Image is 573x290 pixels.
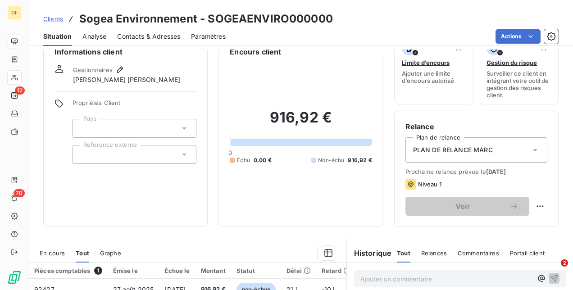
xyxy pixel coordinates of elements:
span: Gestion du risque [487,59,537,66]
span: Échu [237,156,250,164]
span: Ajouter une limite d’encours autorisé [402,70,466,84]
span: Surveiller ce client en intégrant votre outil de gestion des risques client. [487,70,551,99]
span: 0 [228,149,232,156]
h6: Historique [347,248,392,258]
span: 2 [561,259,568,267]
span: Prochaine relance prévue le [405,168,547,175]
span: Graphe [100,249,121,257]
span: Clients [43,15,63,23]
input: Ajouter une valeur [80,150,87,159]
span: Non-échu [318,156,344,164]
span: Contacts & Adresses [117,32,180,41]
span: 70 [14,189,25,197]
span: [DATE] [486,168,506,175]
button: Gestion du risqueSurveiller ce client en intégrant votre outil de gestion des risques client. [479,35,559,104]
span: Limite d’encours [402,59,450,66]
h6: Informations client [55,46,196,57]
div: Délai [286,267,311,274]
iframe: Intercom live chat [542,259,564,281]
span: En cours [40,249,65,257]
span: Propriétés Client [73,99,196,112]
input: Ajouter une valeur [80,124,87,132]
h2: 916,92 € [230,109,372,136]
span: 12 [15,86,25,95]
button: Actions [496,29,541,44]
div: Échue le [164,267,190,274]
button: Voir [405,197,529,216]
div: Émise le [113,267,154,274]
div: Montant [201,267,226,274]
span: Gestionnaires [73,66,113,73]
span: Commentaires [458,249,499,257]
span: 0,00 € [254,156,272,164]
span: Relances [421,249,447,257]
span: 916,92 € [348,156,372,164]
div: Pièces comptables [34,267,102,275]
span: Paramètres [191,32,226,41]
span: Analyse [82,32,106,41]
div: Retard [322,267,350,274]
span: 1 [94,267,102,275]
button: Limite d’encoursAjouter une limite d’encours autorisé [394,35,474,104]
h3: Sogea Environnement - SOGEAENVIRO000000 [79,11,333,27]
span: Tout [76,249,89,257]
img: Logo LeanPay [7,270,22,285]
span: [PERSON_NAME] [PERSON_NAME] [73,75,180,84]
h6: Encours client [230,46,281,57]
span: Niveau 1 [418,181,441,188]
span: Tout [397,249,410,257]
span: PLAN DE RELANCE MARC [413,145,493,154]
div: GF [7,5,22,20]
span: Voir [416,203,509,210]
a: Clients [43,14,63,23]
div: Statut [236,267,276,274]
h6: Relance [405,121,547,132]
span: Portail client [510,249,545,257]
span: Situation [43,32,72,41]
